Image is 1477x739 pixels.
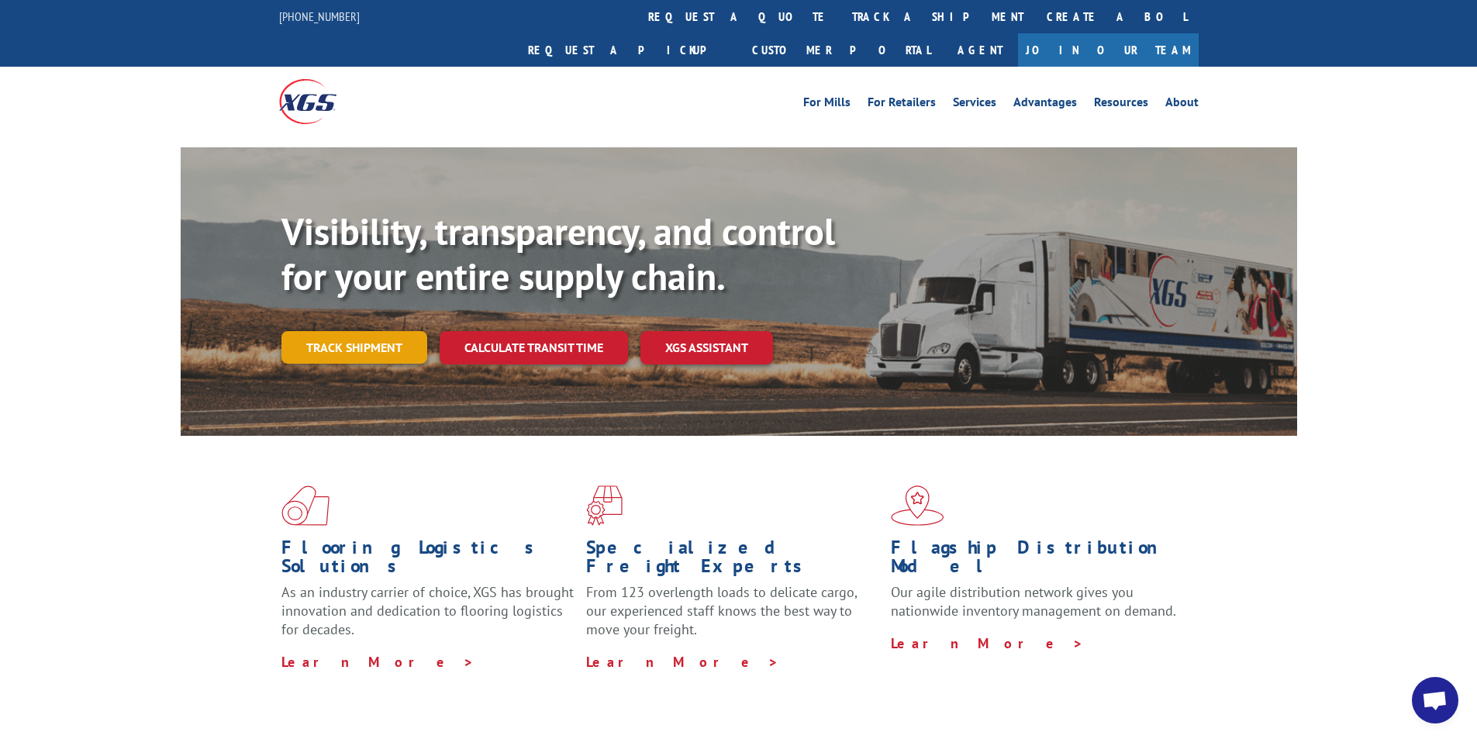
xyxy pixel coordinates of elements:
a: About [1165,96,1199,113]
a: Calculate transit time [440,331,628,364]
a: Customer Portal [740,33,942,67]
p: From 123 overlength loads to delicate cargo, our experienced staff knows the best way to move you... [586,583,879,652]
a: For Mills [803,96,851,113]
img: xgs-icon-focused-on-flooring-red [586,485,623,526]
a: Learn More > [281,653,475,671]
a: Learn More > [891,634,1084,652]
img: xgs-icon-total-supply-chain-intelligence-red [281,485,330,526]
span: Our agile distribution network gives you nationwide inventory management on demand. [891,583,1176,620]
a: Request a pickup [516,33,740,67]
a: Resources [1094,96,1148,113]
a: Agent [942,33,1018,67]
a: XGS ASSISTANT [640,331,773,364]
h1: Flagship Distribution Model [891,538,1184,583]
a: Open chat [1412,677,1458,723]
a: Learn More > [586,653,779,671]
b: Visibility, transparency, and control for your entire supply chain. [281,207,835,300]
a: Join Our Team [1018,33,1199,67]
a: [PHONE_NUMBER] [279,9,360,24]
span: As an industry carrier of choice, XGS has brought innovation and dedication to flooring logistics... [281,583,574,638]
a: Advantages [1013,96,1077,113]
a: For Retailers [868,96,936,113]
a: Services [953,96,996,113]
a: Track shipment [281,331,427,364]
h1: Specialized Freight Experts [586,538,879,583]
img: xgs-icon-flagship-distribution-model-red [891,485,944,526]
h1: Flooring Logistics Solutions [281,538,575,583]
